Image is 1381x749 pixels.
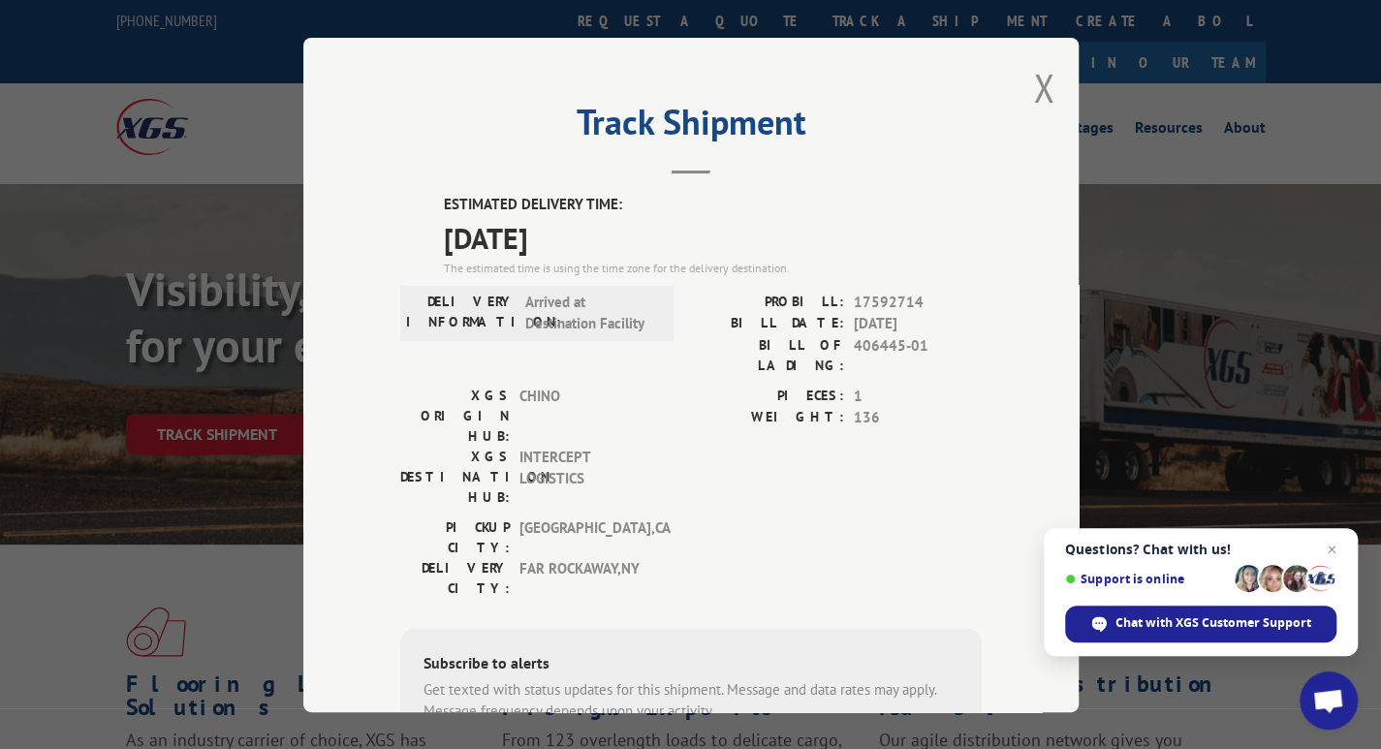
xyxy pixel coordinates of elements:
[691,313,844,335] label: BILL DATE:
[854,313,982,335] span: [DATE]
[1033,62,1054,113] button: Close modal
[424,678,958,722] div: Get texted with status updates for this shipment. Message and data rates may apply. Message frequ...
[1065,572,1228,586] span: Support is online
[691,334,844,375] label: BILL OF LADING:
[519,446,650,507] span: INTERCEPT LOGISTICS
[400,516,510,557] label: PICKUP CITY:
[444,215,982,259] span: [DATE]
[854,334,982,375] span: 406445-01
[519,385,650,446] span: CHINO
[424,650,958,678] div: Subscribe to alerts
[519,557,650,598] span: FAR ROCKAWAY , NY
[691,385,844,407] label: PIECES:
[1065,542,1336,557] span: Questions? Chat with us!
[854,385,982,407] span: 1
[1115,614,1311,632] span: Chat with XGS Customer Support
[400,109,982,145] h2: Track Shipment
[854,407,982,429] span: 136
[406,291,516,334] label: DELIVERY INFORMATION:
[525,291,656,334] span: Arrived at Destination Facility
[444,194,982,216] label: ESTIMATED DELIVERY TIME:
[1065,606,1336,642] div: Chat with XGS Customer Support
[400,385,510,446] label: XGS ORIGIN HUB:
[444,259,982,276] div: The estimated time is using the time zone for the delivery destination.
[400,557,510,598] label: DELIVERY CITY:
[1320,538,1343,561] span: Close chat
[691,291,844,313] label: PROBILL:
[400,446,510,507] label: XGS DESTINATION HUB:
[519,516,650,557] span: [GEOGRAPHIC_DATA] , CA
[1300,671,1358,730] div: Open chat
[854,291,982,313] span: 17592714
[691,407,844,429] label: WEIGHT:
